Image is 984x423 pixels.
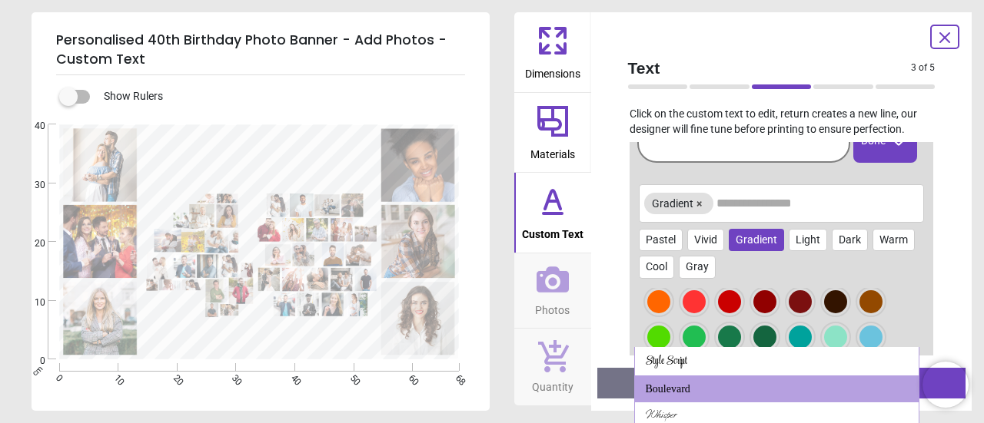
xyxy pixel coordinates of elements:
div: Done [853,120,917,163]
div: sky blue [859,326,883,349]
div: dark brown [824,290,847,313]
span: cm [30,364,44,378]
button: Photos [514,253,591,329]
div: brown [859,290,883,313]
div: deep red [753,290,776,313]
button: Dimensions [514,12,591,92]
span: Dimensions [525,59,580,82]
div: red-orange [683,290,706,313]
button: Back [597,368,776,398]
div: dark green [753,326,776,349]
div: teal [683,326,706,349]
div: Style Script [646,354,687,369]
span: 20 [16,237,45,250]
button: Materials [514,93,591,173]
div: Show Rulers [68,88,490,106]
div: Gradient [729,229,784,252]
span: 30 [16,179,45,192]
span: Materials [530,140,575,163]
div: turquoise [789,326,812,349]
div: green [647,326,670,349]
span: 0 [16,355,45,368]
div: Warm [873,229,915,252]
span: Photos [535,296,570,319]
span: 3 of 5 [911,61,935,74]
div: Vivid [687,229,724,252]
div: maroon [789,290,812,313]
div: Gray [679,256,716,279]
div: Cool [639,256,674,279]
div: dark red [718,290,741,313]
button: Custom Text [514,173,591,253]
span: Custom Text [522,220,583,243]
div: Dark [832,229,868,252]
div: dark orange [647,290,670,313]
button: × [693,197,706,210]
div: forest green [718,326,741,349]
span: 10 [16,296,45,309]
span: Quantity [532,372,573,395]
p: Click on the custom text to edit, return creates a new line, our designer will fine tune before p... [616,107,948,137]
iframe: Brevo live chat [922,362,969,408]
div: Light [789,229,827,252]
span: 40 [16,120,45,133]
h5: Personalised 40th Birthday Photo Banner - Add Photos - Custom Text [56,25,465,75]
span: Gradient [644,193,713,214]
div: Pastel [639,229,683,252]
button: Quantity [514,329,591,405]
span: Text [628,57,912,79]
div: pale green [824,326,847,349]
